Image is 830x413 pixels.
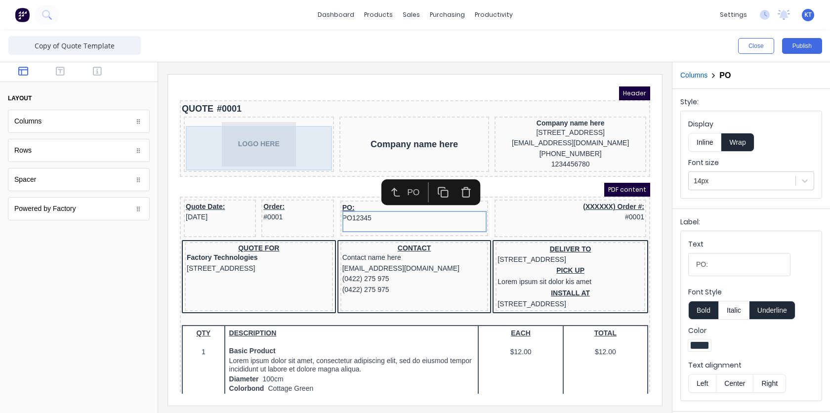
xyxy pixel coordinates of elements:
div: Quote Date:[DATE] [6,115,74,136]
div: Order:#0001 [83,115,152,136]
div: PO:PO12345 [163,116,307,137]
button: Publish [782,38,822,54]
div: (0422) 275 975 [163,187,307,198]
div: (0422) 275 975 [163,198,307,209]
input: Enter template name here [8,36,141,55]
button: Right [753,374,786,393]
label: Text alignment [688,360,814,370]
span: KT [804,10,812,19]
input: Text [688,253,790,276]
button: Close [738,38,774,54]
div: products [359,7,398,22]
div: QUOTE FOR [7,158,151,166]
div: Powered by Factory [8,197,150,220]
div: Powered by Factory [14,204,76,214]
div: Columns [8,110,150,133]
div: DELIVER TO[STREET_ADDRESS] [318,158,463,179]
div: Style: [680,97,822,111]
button: Select parent [205,96,227,116]
div: Rows [8,139,150,162]
button: Inline [688,133,721,152]
button: Columns [680,70,707,81]
button: layout [8,90,150,107]
div: QUOTE FORFactory Technologies[STREET_ADDRESS]CONTACTContact name here[EMAIL_ADDRESS][DOMAIN_NAME]... [2,154,468,229]
div: PICK UPLorem ipsum sit dolor kis amet [318,179,463,202]
label: Display [688,119,814,129]
div: purchasing [425,7,470,22]
span: PDF content [424,96,470,110]
div: Columns [14,116,41,126]
div: Spacer [8,168,150,191]
div: Spacer [14,174,36,185]
div: Text [688,239,790,253]
button: Bold [688,301,718,320]
label: Font Style [688,287,814,297]
button: Wrap [721,133,754,152]
div: [STREET_ADDRESS] [7,177,151,188]
label: Color [688,326,814,335]
div: [EMAIL_ADDRESS][DOMAIN_NAME] [163,177,307,188]
div: INSTALL AT[STREET_ADDRESS] [318,202,463,223]
button: Center [716,374,753,393]
a: dashboard [313,7,359,22]
div: productivity [470,7,518,22]
div: layout [8,94,32,103]
div: Label: [680,217,822,231]
div: (XXXXXX) Order #:#0001 [317,115,464,136]
button: Underline [749,301,795,320]
div: Contact name here [163,166,307,177]
div: PO [227,99,246,112]
label: Font size [688,158,814,167]
div: Factory Technologies [7,166,151,177]
button: Italic [718,301,749,320]
div: Rows [14,145,32,156]
div: Quote Date:[DATE]Order:#0001PO:PO12345(XXXXXX) Order #:#0001 [2,112,468,154]
button: Duplicate [252,96,275,116]
div: CONTACT [163,158,307,166]
div: sales [398,7,425,22]
button: Left [688,374,716,393]
button: Delete [275,96,298,116]
div: settings [715,7,752,22]
img: Factory [15,7,30,22]
iframe: To enrich screen reader interactions, please activate Accessibility in Grammarly extension settings [168,75,662,406]
h2: PO [719,71,731,80]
